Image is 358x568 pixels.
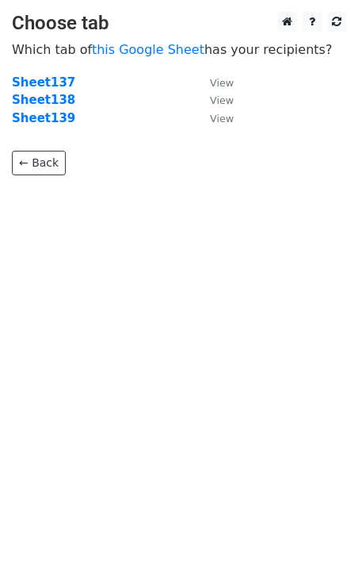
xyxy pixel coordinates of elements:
a: View [194,93,234,107]
a: ← Back [12,151,66,175]
a: View [194,111,234,125]
a: Sheet139 [12,111,75,125]
a: this Google Sheet [92,42,204,57]
small: View [210,77,234,89]
a: Sheet137 [12,75,75,90]
small: View [210,94,234,106]
a: Sheet138 [12,93,75,107]
small: View [210,113,234,125]
p: Which tab of has your recipients? [12,41,346,58]
a: View [194,75,234,90]
h3: Choose tab [12,12,346,35]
